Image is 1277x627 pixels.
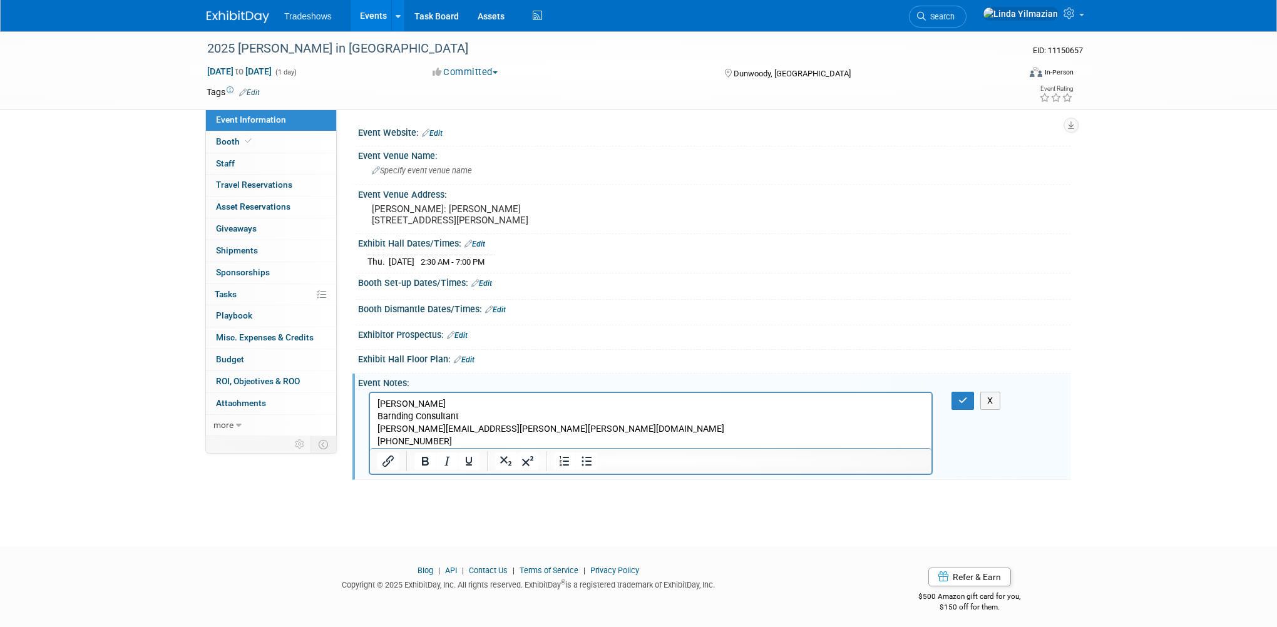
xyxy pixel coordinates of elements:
a: Terms of Service [520,566,578,575]
span: Playbook [216,310,252,320]
span: (1 day) [274,68,297,76]
img: Linda Yilmazian [983,7,1059,21]
span: | [580,566,588,575]
a: Edit [471,279,492,288]
a: Edit [454,355,474,364]
span: 2:30 AM - 7:00 PM [421,257,485,267]
a: Privacy Policy [590,566,639,575]
a: more [206,415,336,436]
span: | [510,566,518,575]
a: Shipments [206,240,336,262]
a: Refer & Earn [928,568,1011,586]
a: Edit [464,240,485,248]
a: Tasks [206,284,336,305]
span: Specify event venue name [372,166,472,175]
a: Blog [418,566,433,575]
td: [DATE] [389,255,414,268]
span: Sponsorships [216,267,270,277]
div: Event Venue Name: [358,146,1070,162]
a: Edit [239,88,260,97]
div: $500 Amazon gift card for you, [869,583,1071,612]
div: Booth Dismantle Dates/Times: [358,300,1070,316]
span: more [213,420,233,430]
button: Italic [436,452,458,470]
a: Search [909,6,967,28]
a: Staff [206,153,336,175]
div: Event Rating [1039,86,1073,92]
span: Tasks [215,289,237,299]
span: Travel Reservations [216,180,292,190]
a: API [445,566,457,575]
span: | [459,566,467,575]
button: X [980,392,1000,410]
div: Event Venue Address: [358,185,1070,201]
td: Personalize Event Tab Strip [289,436,311,452]
a: Misc. Expenses & Credits [206,327,336,349]
img: Format-Inperson.png [1030,67,1042,77]
span: [DATE] [DATE] [207,66,272,77]
a: Asset Reservations [206,196,336,218]
a: Attachments [206,393,336,414]
sup: ® [561,579,565,586]
a: Travel Reservations [206,175,336,196]
div: Event Website: [358,123,1070,140]
a: ROI, Objectives & ROO [206,371,336,392]
a: Giveaways [206,218,336,240]
div: Exhibitor Prospectus: [358,325,1070,342]
div: Event Format [945,65,1074,84]
a: Booth [206,131,336,153]
td: Thu. [367,255,389,268]
a: Edit [422,129,443,138]
a: Edit [447,331,468,340]
pre: [PERSON_NAME]: [PERSON_NAME] [STREET_ADDRESS][PERSON_NAME] [372,203,641,226]
div: Booth Set-up Dates/Times: [358,273,1070,290]
span: ROI, Objectives & ROO [216,376,300,386]
a: Event Information [206,110,336,131]
span: Dunwoody, [GEOGRAPHIC_DATA] [734,69,851,78]
iframe: Rich Text Area [370,393,931,448]
span: Shipments [216,245,258,255]
span: | [435,566,443,575]
span: Search [926,12,955,21]
div: Exhibit Hall Floor Plan: [358,350,1070,366]
button: Bold [414,452,436,470]
span: to [233,66,245,76]
button: Subscript [495,452,516,470]
button: Superscript [517,452,538,470]
span: Booth [216,136,254,146]
span: Staff [216,158,235,168]
span: Asset Reservations [216,201,290,212]
a: Edit [485,305,506,314]
span: Event Information [216,115,286,125]
a: Playbook [206,305,336,327]
span: Event ID: 11150657 [1033,46,1083,55]
td: Toggle Event Tabs [311,436,337,452]
div: Exhibit Hall Dates/Times: [358,234,1070,250]
button: Underline [458,452,480,470]
button: Numbered list [554,452,575,470]
button: Committed [428,66,503,79]
span: Misc. Expenses & Credits [216,332,314,342]
button: Bullet list [576,452,597,470]
div: In-Person [1044,68,1074,77]
span: Budget [216,354,244,364]
span: Giveaways [216,223,257,233]
span: Attachments [216,398,266,408]
span: Tradeshows [284,11,332,21]
div: Event Notes: [358,374,1070,389]
a: Budget [206,349,336,370]
div: Copyright © 2025 ExhibitDay, Inc. All rights reserved. ExhibitDay is a registered trademark of Ex... [207,576,850,591]
td: Tags [207,86,260,98]
a: Contact Us [469,566,508,575]
div: 2025 [PERSON_NAME] in [GEOGRAPHIC_DATA] [203,38,1000,60]
img: ExhibitDay [207,11,269,23]
button: Insert/edit link [377,452,399,470]
div: $150 off for them. [869,602,1071,613]
i: Booth reservation complete [245,138,252,145]
a: Sponsorships [206,262,336,283]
